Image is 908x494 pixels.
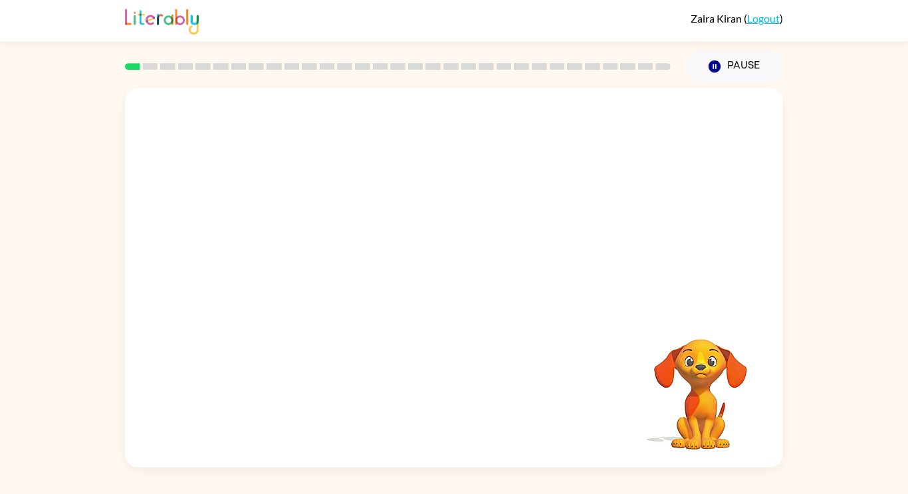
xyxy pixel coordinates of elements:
[125,5,199,35] img: Literably
[687,51,783,82] button: Pause
[634,318,767,451] video: Your browser must support playing .mp4 files to use Literably. Please try using another browser.
[747,12,780,25] a: Logout
[691,12,783,25] div: ( )
[691,12,744,25] span: Zaira Kiran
